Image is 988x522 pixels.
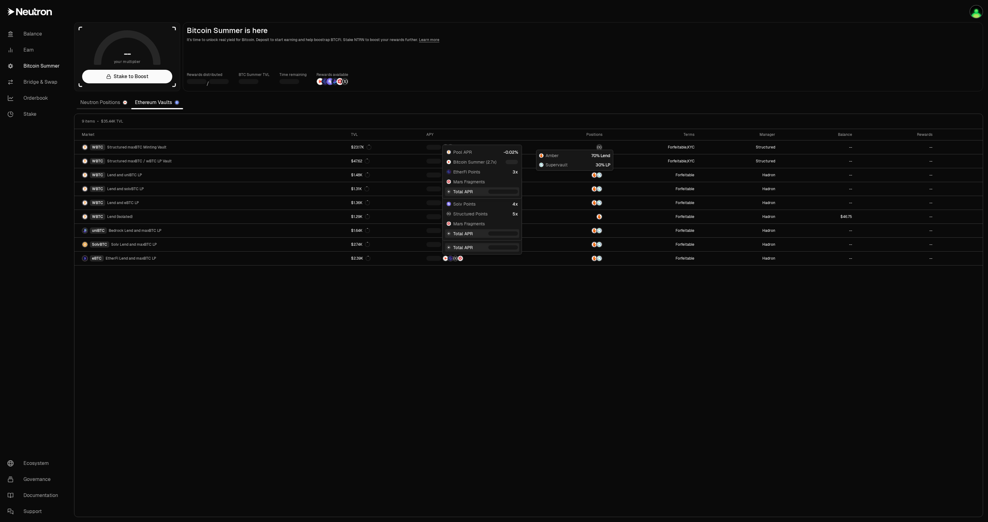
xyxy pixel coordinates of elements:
img: WBTC Logo [82,214,87,219]
img: Supervault [597,228,602,233]
img: WBTC Logo [82,200,87,205]
button: AmberSupervault [546,241,603,248]
a: NTRNStructured Points [423,154,543,168]
a: uniBTC LogouniBTCBedrock Lend and maxBTC LP [74,224,347,237]
img: Amber [592,200,597,205]
a: SolvBTC LogoSolvBTCSolv Lend and maxBTC LP [74,238,347,251]
div: $47.62 [351,159,370,164]
span: Pool APR [453,149,472,155]
span: Supervault [546,162,567,168]
img: Amber [597,214,602,219]
a: Stake to Boost [82,70,172,83]
a: Orderbook [2,90,67,106]
div: $1.64K [351,228,370,233]
img: Ethereum Logo [175,101,179,104]
a: Earn [2,42,67,58]
div: WBTC [90,144,105,150]
a: Forfeitable [606,182,698,196]
div: 30% LP [596,162,610,168]
a: $1.64K [347,224,422,237]
button: Amber [546,214,603,220]
button: Forfeitable [676,256,694,261]
a: NTRNStructured Points [423,140,543,154]
button: Forfeitable [668,159,687,164]
a: $1.29K [347,210,422,223]
div: $1.36K [351,200,370,205]
button: Forfeitable [676,200,694,205]
div: uniBTC [90,228,107,234]
span: Bitcoin Summer (2.7x) [453,159,496,165]
button: Forfeitable [676,228,694,233]
div: $2.39K [351,256,371,261]
button: NTRNSolv PointsMars Fragments [426,186,539,192]
button: NTRNMars Fragments [426,214,539,220]
a: -- [779,196,856,210]
a: -- [779,154,856,168]
a: -- [856,224,936,237]
button: maxBTC [546,144,603,150]
img: SolvBTC Logo [82,242,87,247]
a: -- [856,140,936,154]
a: Balance [2,26,67,42]
img: Structured Points [341,78,348,85]
button: NTRNBedrock DiamondsMars Fragments [426,172,539,178]
img: Structured Points [453,256,458,261]
img: Supervault [597,186,602,191]
img: Mars Fragments [337,78,343,85]
a: -- [856,168,936,182]
p: Rewards distributed [187,72,229,78]
a: -- [779,182,856,196]
div: WBTC [90,186,105,192]
div: WBTC [90,158,105,164]
img: WBTC Logo [447,150,451,154]
span: Structured maxBTC Minting Vault [107,145,166,150]
a: Stake [2,106,67,122]
div: Manager [702,132,775,137]
img: Bedrock Diamonds [332,78,338,85]
a: WBTC LogoWBTCStructured maxBTC Minting Vault [74,140,347,154]
span: Lend and solvBTC LP [107,186,144,191]
span: EtherFi Points [453,169,480,175]
a: Hadron [698,224,779,237]
a: $1.31K [347,182,422,196]
a: -- [856,210,936,223]
div: WBTC [90,200,105,206]
img: Solv Points [447,202,451,206]
img: Supervault [597,242,602,247]
span: Total APR [453,244,473,251]
span: Structured Points [453,211,488,217]
a: Hadron [698,238,779,251]
a: -- [856,182,936,196]
img: Amber [592,186,597,191]
span: Mars Fragments [453,179,485,185]
span: Total APR [453,189,473,195]
a: AmberSupervault [543,224,606,237]
span: Amber [546,152,559,159]
a: WBTC LogoWBTCLend and solvBTC LP [74,182,347,196]
button: NTRNEtherFi PointsMars Fragments [426,200,539,206]
p: It's time to unlock real yield for Bitcoin. Deposit to start earning and help boostrap BTCFi. Sta... [187,37,979,43]
img: WBTC Logo [82,145,87,150]
a: $2.39K [347,252,422,265]
a: Forfeitable,KYC [606,154,698,168]
a: Hadron [698,196,779,210]
a: NTRNSolv PointsStructured PointsMars Fragments [423,238,543,251]
a: maxBTC [543,140,606,154]
button: NTRNSolv PointsStructured PointsMars Fragments [426,241,539,248]
a: Forfeitable [606,224,698,237]
div: Balance [783,132,852,137]
span: 9 items [82,119,95,124]
button: NTRNBedrock DiamondsStructured PointsMars Fragments [426,228,539,234]
a: Forfeitable,KYC [606,140,698,154]
img: NTRN [443,256,448,261]
a: Bridge & Swap [2,74,67,90]
span: Structured maxBTC / wBTC LP Vault [107,159,172,164]
a: Forfeitable [606,196,698,210]
img: Mars Fragments [458,256,463,261]
a: WBTC LogoWBTCLend and eBTC LP [74,196,347,210]
div: Terms [610,132,694,137]
p: Time remaining [279,72,307,78]
img: Mars Fragments [447,222,451,226]
button: AmberSupervault [546,186,603,192]
button: NTRNStructured Points [426,144,539,150]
